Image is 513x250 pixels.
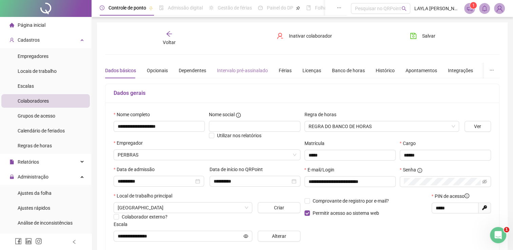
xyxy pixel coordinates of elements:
[118,150,296,160] span: PERBRAS EMPRESA BRASILEIRA DE PERFURAÇÕES LTDA.
[18,68,57,74] span: Locais de trabalho
[304,140,329,147] label: Matrícula
[18,174,48,180] span: Administração
[100,5,104,10] span: clock-circle
[267,5,293,11] span: Painel do DP
[18,220,73,226] span: Análise de inconsistências
[18,54,48,59] span: Empregadores
[163,40,176,45] span: Voltar
[490,227,506,243] iframe: Intercom live chat
[313,210,379,216] span: Permitir acesso ao sistema web
[217,67,268,74] div: Intervalo pré-assinalado
[149,6,153,10] span: pushpin
[114,89,491,97] h5: Dados gerais
[494,3,505,14] img: 2561
[9,160,14,164] span: file
[465,193,469,198] span: info-circle
[472,3,475,8] span: 1
[400,140,420,147] label: Cargo
[304,166,339,173] label: E-mail/Login
[236,113,241,118] span: info-circle
[18,205,50,211] span: Ajustes rápidos
[482,179,487,184] span: eye-invisible
[277,33,283,39] span: user-delete
[302,67,321,74] div: Licenças
[18,113,55,119] span: Grupos de acesso
[18,37,40,43] span: Cadastros
[272,30,337,41] button: Inativar colaborador
[18,98,49,104] span: Colaboradores
[179,67,206,74] div: Dependentes
[304,111,341,118] label: Regra de horas
[114,221,132,228] label: Escala
[332,67,365,74] div: Banco de horas
[18,83,34,89] span: Escalas
[25,238,32,245] span: linkedin
[315,5,358,11] span: Folha de pagamento
[114,166,159,173] label: Data de admissão
[105,67,136,74] div: Dados básicos
[313,198,389,204] span: Comprovante de registro por e-mail?
[210,166,267,173] label: Data de início no QRPoint
[481,5,488,12] span: bell
[309,121,455,131] span: REGRA DO BANCO DE HORAS
[470,2,477,9] sup: 1
[258,231,300,242] button: Alterar
[218,5,252,11] span: Gestão de férias
[484,63,499,78] button: ellipsis
[376,67,395,74] div: Histórico
[72,239,77,244] span: left
[18,190,52,196] span: Ajustes da folha
[296,6,300,10] span: pushpin
[272,232,286,240] span: Alterar
[122,214,167,220] span: Colaborador externo?
[337,5,341,10] span: ellipsis
[209,111,235,118] span: Nome social
[168,5,203,11] span: Admissão digital
[147,67,168,74] div: Opcionais
[467,5,473,12] span: notification
[243,234,248,238] span: eye
[217,133,261,138] span: Utilizar nos relatórios
[114,139,147,147] label: Empregador
[274,204,284,211] span: Criar
[15,238,22,245] span: facebook
[403,166,416,173] span: Senha
[474,123,481,130] span: Ver
[9,38,14,42] span: user-add
[114,192,177,200] label: Local de trabalho principal
[166,30,173,37] span: arrow-left
[258,202,300,213] button: Criar
[448,67,473,74] div: Integrações
[465,121,491,132] button: Ver
[405,30,440,41] button: Salvar
[401,6,407,11] span: search
[114,111,154,118] label: Nome completo
[9,174,14,179] span: lock
[35,238,42,245] span: instagram
[435,192,469,200] span: PIN de acesso
[18,22,45,28] span: Página inicial
[118,203,248,213] span: CARMÓPOLIS
[406,67,437,74] div: Apontamentos
[504,227,509,232] span: 1
[489,68,494,72] span: ellipsis
[289,32,332,40] span: Inativar colaborador
[414,5,460,12] span: LAYLA [PERSON_NAME] - PERBRAS
[417,168,422,173] span: info-circle
[9,23,14,27] span: home
[279,67,292,74] div: Férias
[108,5,146,11] span: Controle de ponto
[306,5,311,10] span: book
[18,143,52,148] span: Regras de horas
[159,5,164,10] span: file-done
[18,128,65,133] span: Calendário de feriados
[258,5,263,10] span: dashboard
[410,33,417,39] span: save
[209,5,214,10] span: sun
[422,32,435,40] span: Salvar
[18,159,39,165] span: Relatórios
